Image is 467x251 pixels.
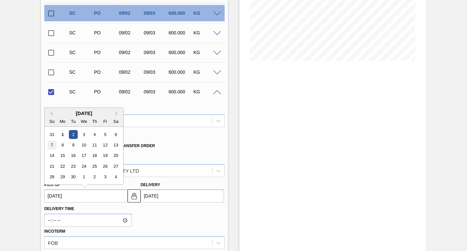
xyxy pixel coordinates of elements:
div: Purchase order [92,89,119,94]
div: Choose Thursday, September 25th, 2025 [90,162,99,171]
div: 09/03/2025 [142,89,169,94]
div: Choose Monday, September 15th, 2025 [58,151,67,160]
div: Choose Saturday, September 6th, 2025 [112,130,120,139]
label: Material [44,107,64,112]
div: Suggestion Created [68,89,94,94]
button: Previous Month [48,111,52,116]
div: month 2025-09 [47,129,121,182]
button: Next Month [115,111,120,116]
input: mm/dd/yyyy [44,189,128,203]
div: Choose Wednesday, October 1st, 2025 [79,173,88,182]
div: Choose Thursday, October 2nd, 2025 [90,173,99,182]
div: 09/03/2025 [142,69,169,75]
div: FOB [48,240,58,245]
div: We [79,117,88,126]
div: Purchase order [92,30,119,35]
div: Choose Monday, September 22nd, 2025 [58,162,67,171]
div: 09/03/2025 [142,30,169,35]
div: Choose Monday, September 8th, 2025 [58,141,67,149]
div: Th [90,117,99,126]
div: Purchase order [92,50,119,55]
div: KG [192,69,219,75]
div: 600.000 [167,69,194,75]
div: Suggestion Created [68,50,94,55]
label: Delivery [141,183,160,187]
div: Choose Saturday, September 13th, 2025 [112,141,120,149]
div: 09/02/2025 [117,10,144,16]
div: Purchase order [92,10,119,16]
div: Choose Tuesday, September 16th, 2025 [69,151,78,160]
div: Purchase order [92,69,119,75]
div: Suggestion Created [68,10,94,16]
label: Incoterm [44,229,65,234]
div: 09/02/2025 [117,69,144,75]
div: Su [48,117,56,126]
div: Choose Sunday, September 28th, 2025 [48,173,56,182]
div: [DATE] [45,110,123,116]
div: Choose Monday, September 1st, 2025 [58,130,67,139]
label: Pick up [44,183,60,187]
div: Choose Thursday, September 18th, 2025 [90,151,99,160]
input: mm/dd/yyyy [141,189,224,203]
div: Choose Monday, September 29th, 2025 [58,173,67,182]
div: Suggestion Created [68,30,94,35]
div: KG [192,89,219,94]
div: Choose Wednesday, September 3rd, 2025 [79,130,88,139]
div: Choose Tuesday, September 2nd, 2025 [69,130,78,139]
label: Delivery Time [44,204,132,214]
div: Choose Tuesday, September 23rd, 2025 [69,162,78,171]
div: 09/02/2025 [117,89,144,94]
div: Choose Wednesday, September 17th, 2025 [79,151,88,160]
img: locked [130,192,138,200]
div: Choose Tuesday, September 9th, 2025 [69,141,78,149]
label: Stock Transfer Order [97,144,155,148]
div: 09/02/2025 [117,30,144,35]
div: Choose Thursday, September 11th, 2025 [90,141,99,149]
div: KG [192,30,219,35]
div: Choose Sunday, September 21st, 2025 [48,162,56,171]
div: 09/03/2025 [142,10,169,16]
div: Sa [112,117,120,126]
div: Suggestion Created [68,69,94,75]
div: Choose Thursday, September 4th, 2025 [90,130,99,139]
div: 09/02/2025 [117,50,144,55]
div: Choose Saturday, October 4th, 2025 [112,173,120,182]
div: 600.000 [167,50,194,55]
div: Choose Sunday, August 31st, 2025 [48,130,56,139]
div: Choose Wednesday, September 10th, 2025 [79,141,88,149]
div: KG [192,10,219,16]
div: Choose Saturday, September 20th, 2025 [112,151,120,160]
div: Choose Friday, September 5th, 2025 [101,130,110,139]
div: Choose Wednesday, September 24th, 2025 [79,162,88,171]
div: Choose Friday, September 19th, 2025 [101,151,110,160]
div: Choose Saturday, September 27th, 2025 [112,162,120,171]
div: Tu [69,117,78,126]
div: Choose Friday, September 26th, 2025 [101,162,110,171]
div: 600.000 [167,10,194,16]
div: Fr [101,117,110,126]
div: Choose Sunday, September 7th, 2025 [48,141,56,149]
div: KG [192,50,219,55]
div: 600.000 [167,89,194,94]
div: Choose Friday, September 12th, 2025 [101,141,110,149]
div: 09/03/2025 [142,50,169,55]
div: 600.000 [167,30,194,35]
div: Mo [58,117,67,126]
button: locked [128,189,141,203]
div: Choose Sunday, September 14th, 2025 [48,151,56,160]
div: Choose Friday, October 3rd, 2025 [101,173,110,182]
div: Choose Tuesday, September 30th, 2025 [69,173,78,182]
